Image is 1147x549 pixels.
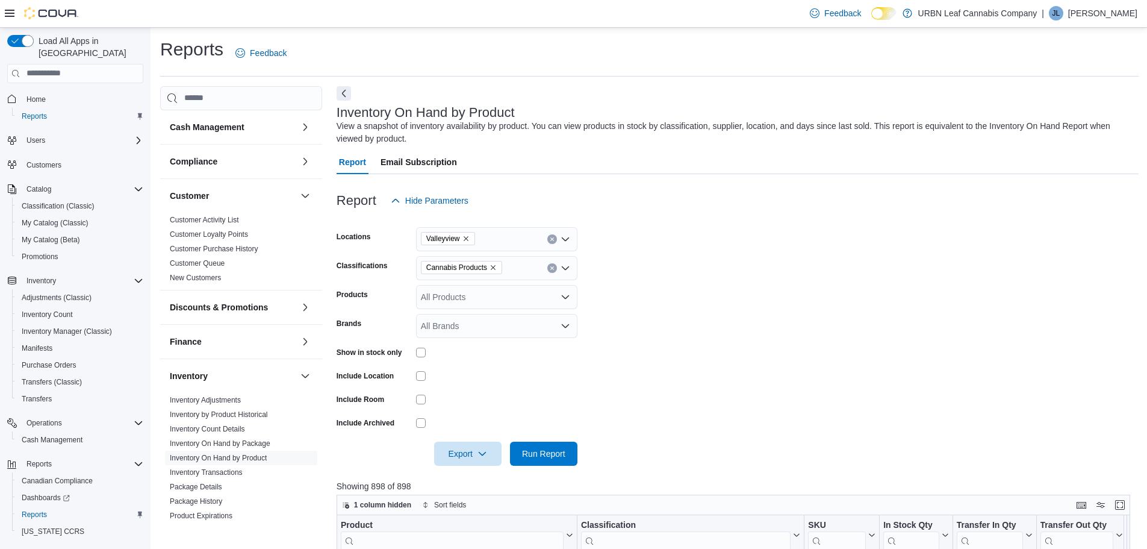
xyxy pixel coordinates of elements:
span: Canadian Compliance [17,474,143,488]
span: Operations [26,418,62,428]
div: SKU [808,519,866,531]
span: Inventory Count [22,310,73,319]
span: Inventory Count [17,307,143,322]
span: Reports [26,459,52,469]
button: Reports [2,456,148,472]
a: Package History [170,497,222,506]
a: Feedback [805,1,866,25]
button: Open list of options [561,321,570,331]
button: Inventory [2,272,148,289]
button: Canadian Compliance [12,472,148,489]
div: View a snapshot of inventory availability by product. You can view products in stock by classific... [337,120,1133,145]
a: Canadian Compliance [17,474,98,488]
span: Cannabis Products [421,261,502,274]
span: 1 column hidden [354,500,411,510]
span: [US_STATE] CCRS [22,527,84,536]
button: Home [2,90,148,108]
span: Dashboards [17,491,143,505]
span: Load All Apps in [GEOGRAPHIC_DATA] [34,35,143,59]
span: Home [26,95,46,104]
span: My Catalog (Classic) [17,216,143,230]
button: Open list of options [561,234,570,244]
button: Remove Valleyview from selection in this group [462,235,470,242]
span: My Catalog (Classic) [22,218,89,228]
span: Promotions [22,252,58,262]
span: Promotions [17,249,143,264]
span: Inventory [22,274,143,288]
button: Inventory Manager (Classic) [12,323,148,340]
a: Customer Activity List [170,216,239,224]
a: Inventory Count [17,307,78,322]
button: Promotions [12,248,148,265]
a: Dashboards [17,491,75,505]
button: Compliance [170,155,296,168]
button: Inventory [170,370,296,382]
label: Include Archived [337,418,394,428]
span: Package Details [170,482,222,492]
span: Manifests [17,341,143,356]
span: JL [1052,6,1060,20]
label: Locations [337,232,371,242]
span: Catalog [22,182,143,196]
span: Hide Parameters [405,195,468,207]
span: Inventory Count Details [170,424,245,434]
span: Reports [22,111,47,121]
button: Enter fullscreen [1113,498,1127,512]
span: Purchase Orders [22,360,76,370]
button: Remove Cannabis Products from selection in this group [490,264,497,271]
a: Inventory Transactions [170,468,243,477]
span: Reports [17,507,143,522]
span: Transfers (Classic) [17,375,143,389]
button: Customer [170,190,296,202]
a: Purchase Orders [17,358,81,372]
a: Cash Management [17,433,87,447]
button: Cash Management [298,120,312,134]
span: Classification (Classic) [17,199,143,213]
span: Inventory [26,276,56,286]
button: Discounts & Promotions [170,301,296,313]
a: Customer Loyalty Points [170,230,248,239]
input: Dark Mode [871,7,897,20]
label: Brands [337,319,361,328]
button: Open list of options [561,263,570,273]
div: In Stock Qty [883,519,939,531]
label: Include Location [337,371,394,381]
button: Users [2,132,148,149]
div: Transfer Out Qty [1040,519,1113,531]
button: Reports [12,506,148,523]
button: My Catalog (Beta) [12,231,148,248]
span: Customers [22,157,143,172]
button: Inventory [22,274,61,288]
h3: Compliance [170,155,217,168]
label: Classifications [337,261,388,271]
span: Adjustments (Classic) [22,293,92,303]
span: Valleyview [421,232,475,245]
span: Home [22,92,143,107]
span: Washington CCRS [17,524,143,539]
a: Customers [22,158,66,172]
a: Reports [17,109,52,124]
h1: Reports [160,37,223,61]
button: Inventory [298,369,312,383]
button: Hide Parameters [386,189,473,213]
button: Keyboard shortcuts [1074,498,1089,512]
a: Product Expirations [170,512,232,520]
a: Feedback [231,41,291,65]
p: Showing 898 of 898 [337,480,1139,492]
span: Inventory by Product Historical [170,410,268,419]
a: My Catalog (Beta) [17,233,85,247]
button: Operations [22,416,67,430]
a: [US_STATE] CCRS [17,524,89,539]
span: Customer Activity List [170,215,239,225]
span: Package History [170,497,222,506]
span: Inventory Manager (Classic) [22,327,112,336]
span: Canadian Compliance [22,476,93,486]
p: URBN Leaf Cannabis Company [918,6,1037,20]
button: Clear input [547,263,557,273]
span: Users [22,133,143,148]
button: Sort fields [417,498,471,512]
span: New Customers [170,273,221,283]
h3: Report [337,193,376,208]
